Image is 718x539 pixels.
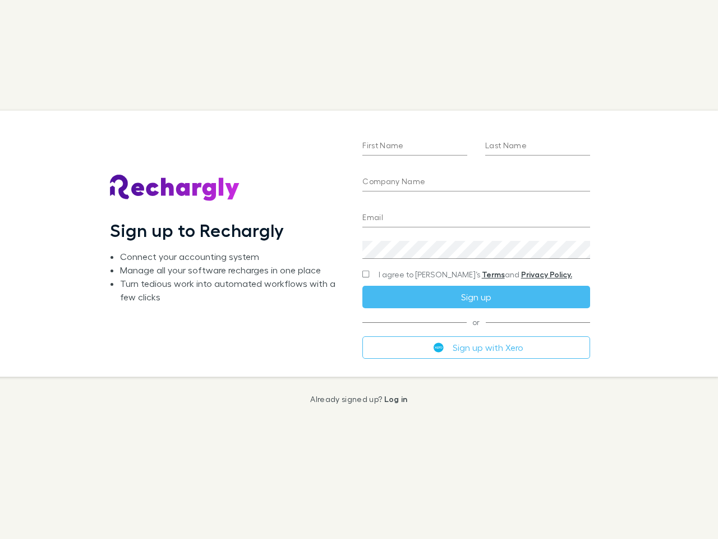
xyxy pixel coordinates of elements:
[384,394,408,404] a: Log in
[362,322,590,322] span: or
[482,269,505,279] a: Terms
[110,220,284,241] h1: Sign up to Rechargly
[521,269,572,279] a: Privacy Policy.
[120,263,344,277] li: Manage all your software recharges in one place
[310,395,407,404] p: Already signed up?
[379,269,572,280] span: I agree to [PERSON_NAME]’s and
[120,250,344,263] li: Connect your accounting system
[120,277,344,304] li: Turn tedious work into automated workflows with a few clicks
[434,342,444,353] img: Xero's logo
[362,286,590,308] button: Sign up
[362,336,590,359] button: Sign up with Xero
[110,175,240,202] img: Rechargly's Logo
